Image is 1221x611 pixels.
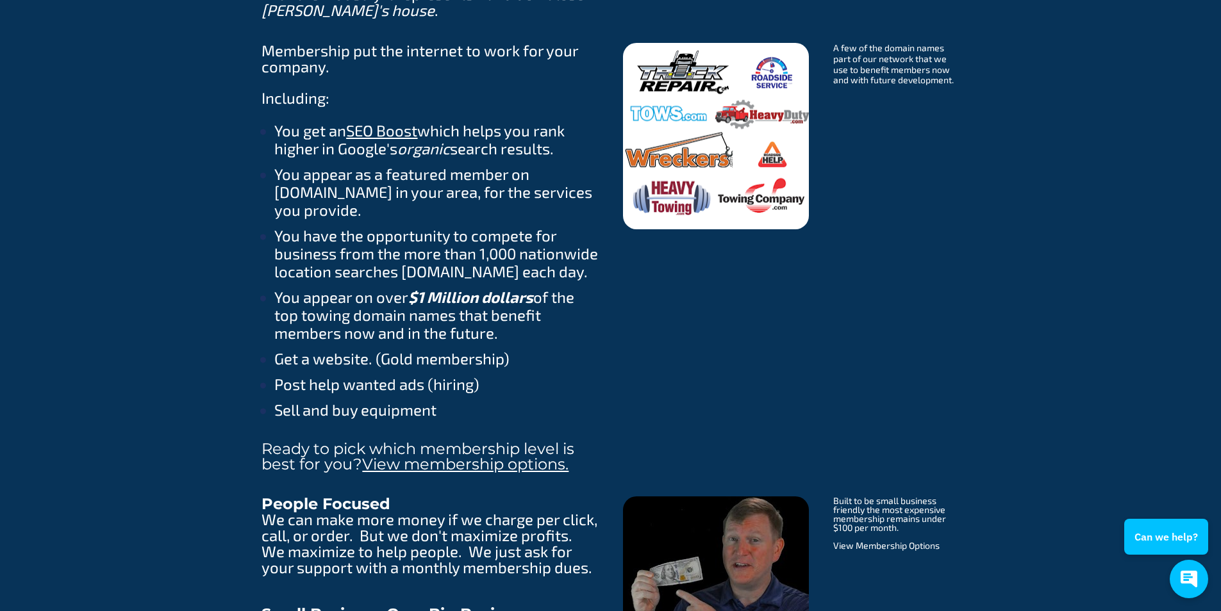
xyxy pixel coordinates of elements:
[274,375,479,393] span: Post help wanted ads (hiring)
[274,349,510,368] span: Get a website. (Gold membership)
[833,42,954,85] span: A few of the domain names part of our network that we use to benefit members now and with future ...
[274,400,436,419] span: Sell and buy equipment
[833,495,948,533] span: Built to be small business friendly the most expensive membership remains under $100 per month.
[1115,484,1221,611] iframe: Conversations
[262,439,578,473] span: Ready to pick which membership level is best for you?
[833,540,940,551] a: View Membership Options
[274,165,595,219] span: You appear as a featured member on [DOMAIN_NAME] in your area, for the services you provide.
[262,510,601,576] span: We can make more money if we charge per click, call, or order. But we don't maximize profits. We ...
[833,540,940,551] span: View Membership Options
[262,88,329,107] span: Including:
[274,226,601,281] span: You have the opportunity to compete for business from the more than 1,000 nationwide location sea...
[274,288,577,342] span: You appear on over of the top towing domain names that benefit members now and in the future.
[623,43,809,229] img: Towing.com's other domain names
[262,41,581,76] span: Membership put the internet to work for your company.
[408,288,533,306] strong: $1 Million dollars
[346,121,417,140] span: SEO Boost
[274,121,346,140] span: You get an
[397,139,450,158] em: organic
[262,494,390,513] strong: People Focused
[274,121,568,158] span: which helps you rank higher in Google's search results.
[362,455,569,473] a: View membership options.
[346,122,417,140] a: SEO Boost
